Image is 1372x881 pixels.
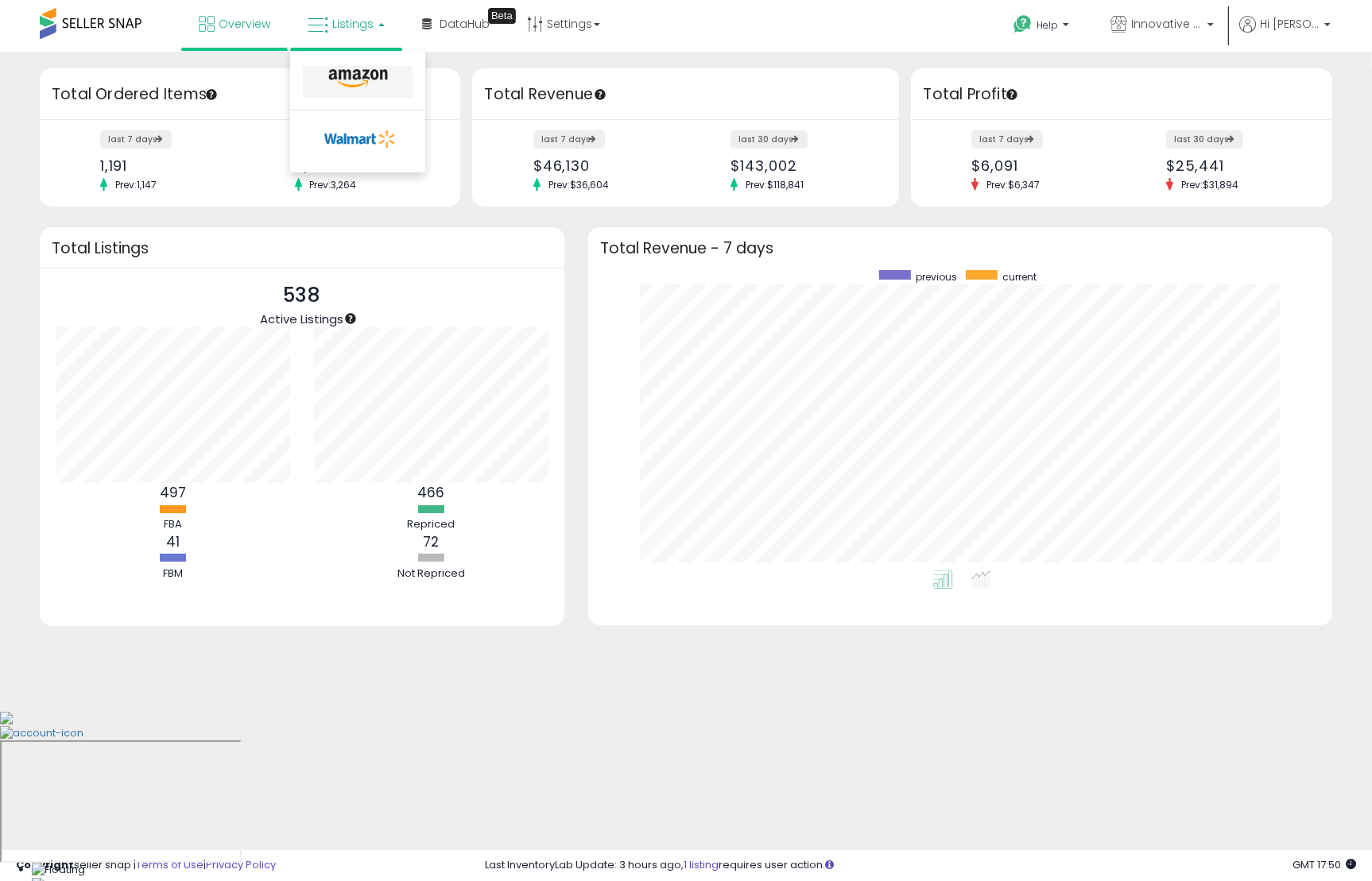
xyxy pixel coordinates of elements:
div: Tooltip anchor [204,87,219,102]
div: Tooltip anchor [488,8,516,24]
span: Prev: $31,894 [1173,178,1246,191]
p: 538 [261,280,344,311]
span: Prev: $118,841 [738,178,812,191]
h3: Total Listings [52,242,552,254]
b: 72 [424,532,440,551]
label: last 7 days [533,130,605,149]
b: 41 [166,532,180,551]
span: Prev: 3,264 [302,178,365,191]
div: Tooltip anchor [343,311,358,326]
span: Help [1037,18,1058,32]
div: 1,191 [100,157,238,174]
div: FBA [126,517,221,532]
h3: Total Revenue [484,83,887,106]
a: Hi [PERSON_NAME] [1239,16,1331,52]
span: Listings [332,16,374,32]
div: 4,234 [295,157,433,174]
div: Tooltip anchor [593,87,607,102]
span: previous [917,270,958,284]
label: last 7 days [100,130,172,149]
div: $46,130 [533,157,674,174]
label: last 30 days [731,130,808,149]
span: DataHub [440,16,490,32]
b: 466 [418,483,445,502]
label: last 30 days [1166,130,1243,149]
span: Overview [219,16,270,32]
span: Prev: $6,347 [979,178,1048,191]
i: Get Help [1013,14,1033,34]
div: Not Repriced [384,566,479,582]
span: Hi [PERSON_NAME] [1260,16,1320,32]
h3: Total Profit [923,83,1320,106]
div: $143,002 [731,157,871,174]
img: Floating [32,863,85,878]
h3: Total Revenue - 7 days [600,242,1320,254]
h3: Total Ordered Items [52,83,448,106]
div: Repriced [384,517,479,532]
span: Active Listings [261,311,344,327]
label: last 7 days [971,130,1043,149]
span: current [1003,270,1037,284]
div: $6,091 [971,157,1110,174]
a: Help [1001,2,1085,52]
span: Innovative Techs [1131,16,1203,32]
div: FBM [126,566,221,582]
span: Prev: 1,147 [107,178,165,191]
div: $25,441 [1166,157,1304,174]
b: 497 [160,483,186,502]
span: Prev: $36,604 [541,178,617,191]
div: Tooltip anchor [1005,87,1019,102]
